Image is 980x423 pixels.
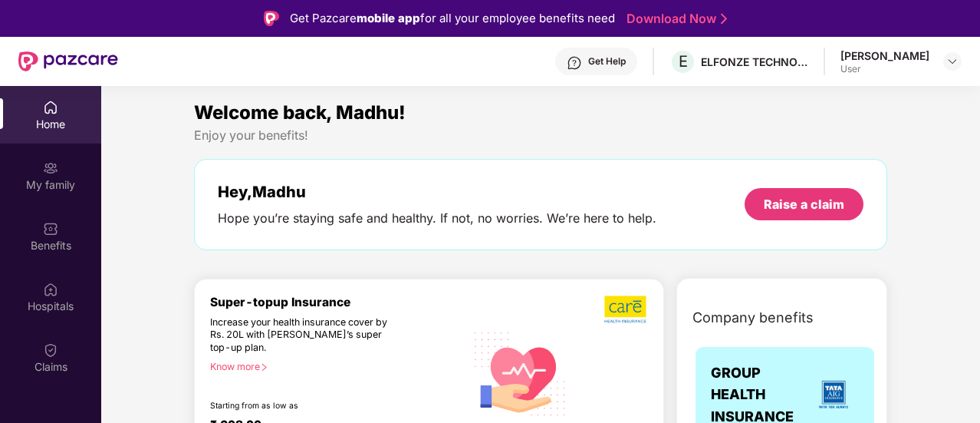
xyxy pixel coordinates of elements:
strong: mobile app [357,11,420,25]
span: E [679,52,688,71]
div: Know more [210,361,456,372]
img: svg+xml;base64,PHN2ZyBpZD0iSGVscC0zMngzMiIgeG1sbnM9Imh0dHA6Ly93d3cudzMub3JnLzIwMDAvc3ZnIiB3aWR0aD... [567,55,582,71]
img: New Pazcare Logo [18,51,118,71]
div: Enjoy your benefits! [194,127,887,144]
span: Welcome back, Madhu! [194,101,406,124]
div: Hope you’re staying safe and healthy. If not, no worries. We’re here to help. [218,210,656,226]
img: svg+xml;base64,PHN2ZyBpZD0iSG9zcGl0YWxzIiB4bWxucz0iaHR0cDovL3d3dy53My5vcmcvMjAwMC9zdmciIHdpZHRoPS... [43,282,58,297]
img: svg+xml;base64,PHN2ZyB3aWR0aD0iMjAiIGhlaWdodD0iMjAiIHZpZXdCb3g9IjAgMCAyMCAyMCIgZmlsbD0ibm9uZSIgeG... [43,160,58,176]
img: b5dec4f62d2307b9de63beb79f102df3.png [604,295,648,324]
div: Super-topup Insurance [210,295,465,309]
div: User [840,63,929,75]
div: Starting from as low as [210,401,400,411]
div: [PERSON_NAME] [840,48,929,63]
span: Company benefits [692,307,814,329]
div: Get Pazcare for all your employee benefits need [290,9,615,28]
div: Raise a claim [764,196,844,213]
a: Download Now [626,11,722,27]
img: Stroke [721,11,727,27]
div: Hey, Madhu [218,183,656,201]
img: Logo [264,11,279,26]
span: right [260,363,268,372]
div: Get Help [588,55,626,68]
img: svg+xml;base64,PHN2ZyBpZD0iQmVuZWZpdHMiIHhtbG5zPSJodHRwOi8vd3d3LnczLm9yZy8yMDAwL3N2ZyIgd2lkdGg9Ij... [43,221,58,236]
img: insurerLogo [813,374,854,415]
div: Increase your health insurance cover by Rs. 20L with [PERSON_NAME]’s super top-up plan. [210,316,400,355]
img: svg+xml;base64,PHN2ZyBpZD0iQ2xhaW0iIHhtbG5zPSJodHRwOi8vd3d3LnczLm9yZy8yMDAwL3N2ZyIgd2lkdGg9IjIwIi... [43,342,58,358]
img: svg+xml;base64,PHN2ZyBpZD0iRHJvcGRvd24tMzJ4MzIiIHhtbG5zPSJodHRwOi8vd3d3LnczLm9yZy8yMDAwL3N2ZyIgd2... [946,55,959,68]
img: svg+xml;base64,PHN2ZyBpZD0iSG9tZSIgeG1sbnM9Imh0dHA6Ly93d3cudzMub3JnLzIwMDAvc3ZnIiB3aWR0aD0iMjAiIG... [43,100,58,115]
div: ELFONZE TECHNOLOGIES PRIVATE LIMITED [701,55,808,69]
